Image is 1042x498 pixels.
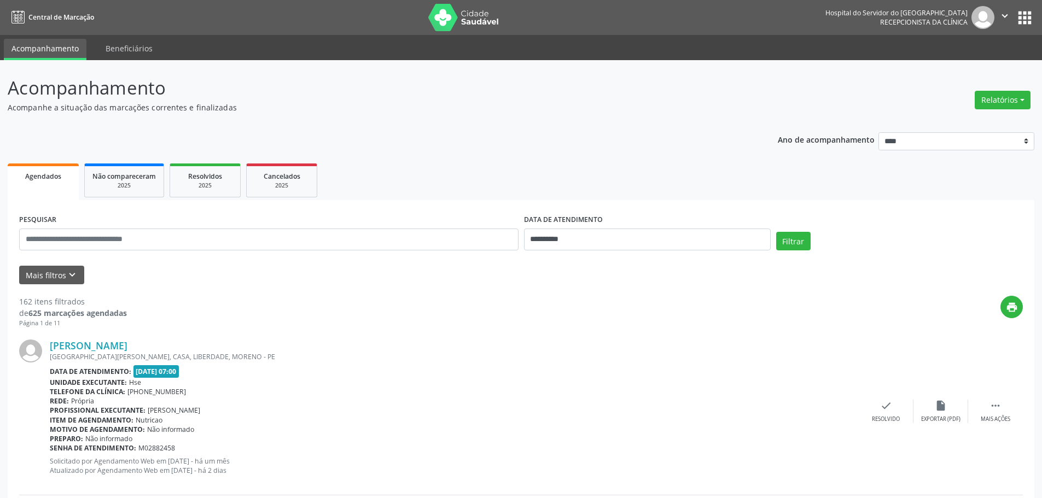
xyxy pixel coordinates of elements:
span: [PERSON_NAME] [148,406,200,415]
a: Central de Marcação [8,8,94,26]
button: Filtrar [776,232,811,250]
p: Ano de acompanhamento [778,132,875,146]
div: Resolvido [872,415,900,423]
span: Central de Marcação [28,13,94,22]
span: Agendados [25,172,61,181]
i:  [999,10,1011,22]
span: Cancelados [264,172,300,181]
b: Rede: [50,396,69,406]
i: print [1006,301,1018,313]
div: 2025 [254,181,309,190]
span: [PHONE_NUMBER] [127,387,186,396]
span: Própria [71,396,94,406]
div: 162 itens filtrados [19,296,127,307]
button: Relatórios [975,91,1031,109]
p: Solicitado por Agendamento Web em [DATE] - há um mês Atualizado por Agendamento Web em [DATE] - h... [50,456,859,475]
div: de [19,307,127,319]
div: 2025 [92,181,156,190]
a: Acompanhamento [4,39,86,60]
div: Página 1 de 11 [19,319,127,328]
img: img [971,6,994,29]
div: 2025 [178,181,232,190]
p: Acompanhe a situação das marcações correntes e finalizadas [8,102,726,113]
div: Exportar (PDF) [921,415,960,423]
p: Acompanhamento [8,74,726,102]
span: Resolvidos [188,172,222,181]
button: Mais filtroskeyboard_arrow_down [19,266,84,285]
span: M02882458 [138,443,175,453]
b: Profissional executante: [50,406,145,415]
button: print [1000,296,1023,318]
label: DATA DE ATENDIMENTO [524,212,603,229]
button: apps [1015,8,1034,27]
span: Hse [129,378,141,387]
span: [DATE] 07:00 [133,365,179,378]
span: Não compareceram [92,172,156,181]
b: Data de atendimento: [50,367,131,376]
span: Não informado [85,434,132,443]
span: Nutricao [136,415,162,425]
i: insert_drive_file [935,400,947,412]
span: Recepcionista da clínica [880,17,968,27]
div: [GEOGRAPHIC_DATA][PERSON_NAME], CASA, LIBERDADE, MORENO - PE [50,352,859,361]
div: Hospital do Servidor do [GEOGRAPHIC_DATA] [825,8,968,17]
label: PESQUISAR [19,212,56,229]
img: img [19,339,42,362]
div: Mais ações [981,415,1010,423]
i:  [989,400,1002,412]
span: Não informado [147,425,194,434]
b: Telefone da clínica: [50,387,125,396]
i: keyboard_arrow_down [66,269,78,281]
a: Beneficiários [98,39,160,58]
strong: 625 marcações agendadas [28,308,127,318]
button:  [994,6,1015,29]
b: Motivo de agendamento: [50,425,145,434]
b: Unidade executante: [50,378,127,387]
b: Preparo: [50,434,83,443]
b: Senha de atendimento: [50,443,136,453]
a: [PERSON_NAME] [50,339,127,351]
b: Item de agendamento: [50,415,133,425]
i: check [880,400,892,412]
